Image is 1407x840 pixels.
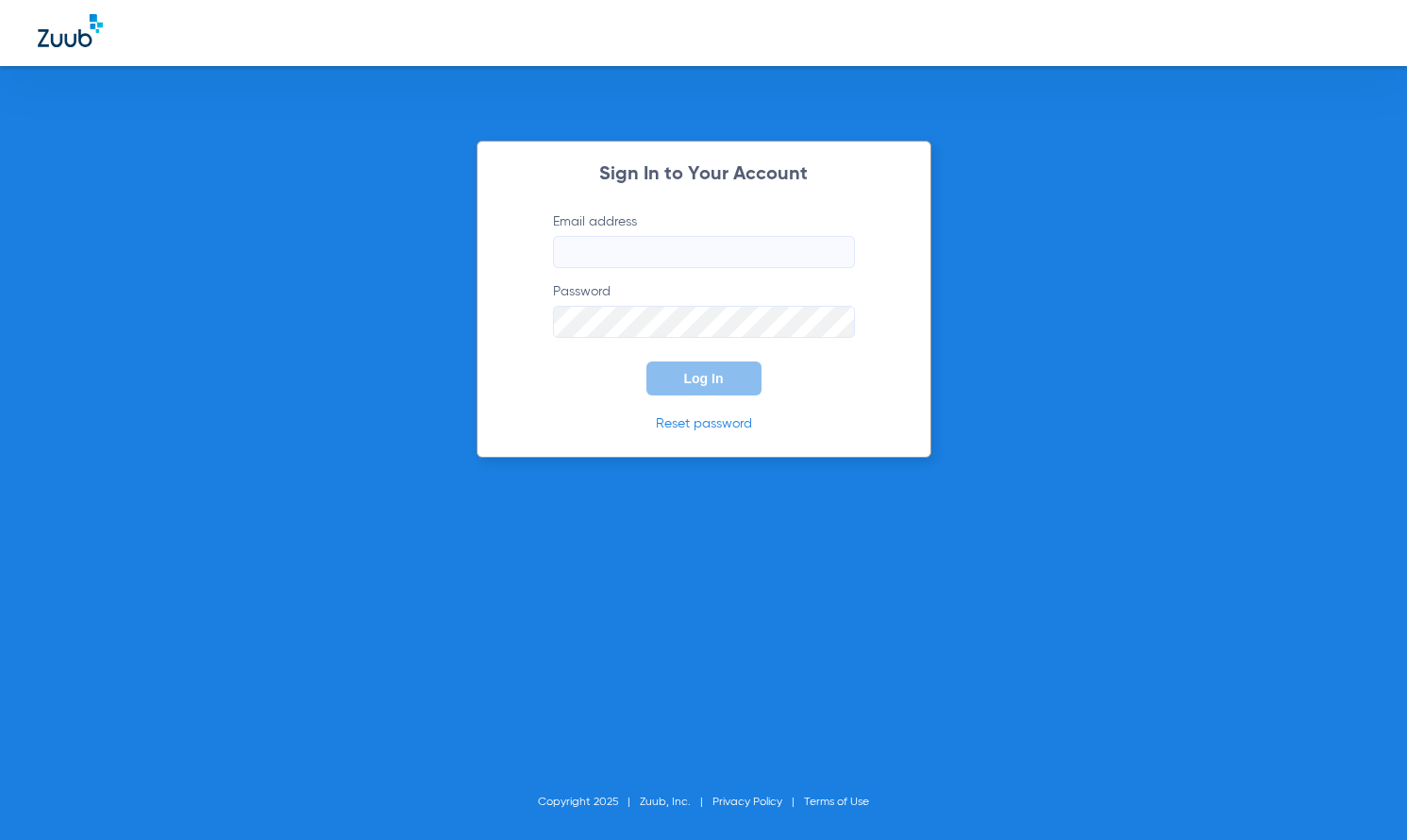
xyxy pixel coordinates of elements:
label: Email address [553,212,855,268]
h2: Sign In to Your Account [525,165,883,184]
img: Zuub Logo [38,14,103,47]
input: Email address [553,236,855,268]
button: Log In [646,361,762,395]
li: Zuub, Inc. [640,793,712,812]
a: Reset password [656,417,752,430]
a: Terms of Use [804,797,869,808]
input: Password [553,306,855,338]
iframe: Chat Widget [1313,749,1407,840]
li: Copyright 2025 [538,793,640,812]
span: Log In [684,371,724,386]
a: Privacy Policy [712,797,782,808]
label: Password [553,282,855,338]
